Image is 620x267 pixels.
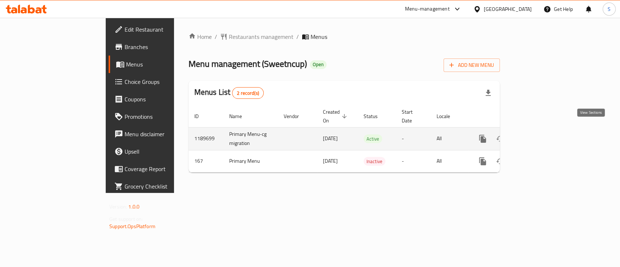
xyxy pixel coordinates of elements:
span: Choice Groups [125,77,203,86]
div: Total records count [232,87,264,99]
a: Branches [109,38,209,56]
span: Menu disclaimer [125,130,203,138]
span: Start Date [402,108,422,125]
span: [DATE] [323,156,338,166]
a: Menu disclaimer [109,125,209,143]
div: [GEOGRAPHIC_DATA] [484,5,532,13]
td: All [431,150,468,172]
span: Menu management ( Sweetncup ) [189,56,307,72]
span: S [608,5,611,13]
td: Primary Menu [223,150,278,172]
span: Open [310,61,327,68]
td: Primary Menu-cg migration [223,127,278,150]
span: 2 record(s) [232,90,263,97]
span: Upsell [125,147,203,156]
td: - [396,127,431,150]
span: Active [364,135,382,143]
a: Support.OpsPlatform [109,222,155,231]
a: Edit Restaurant [109,21,209,38]
a: Grocery Checklist [109,178,209,195]
div: Open [310,60,327,69]
table: enhanced table [189,105,550,173]
a: Menus [109,56,209,73]
span: [DATE] [323,134,338,143]
span: Status [364,112,387,121]
button: more [474,130,491,147]
span: Grocery Checklist [125,182,203,191]
button: more [474,153,491,170]
span: Promotions [125,112,203,121]
button: Add New Menu [443,58,500,72]
span: Inactive [364,157,385,166]
span: ID [194,112,208,121]
li: / [296,32,299,41]
nav: breadcrumb [189,32,500,41]
li: / [215,32,217,41]
a: Coverage Report [109,160,209,178]
span: Restaurants management [229,32,293,41]
a: Restaurants management [220,32,293,41]
span: Vendor [284,112,308,121]
a: Coupons [109,90,209,108]
span: Branches [125,43,203,51]
div: Menu-management [405,5,450,13]
a: Upsell [109,143,209,160]
td: All [431,127,468,150]
span: Version: [109,202,127,211]
th: Actions [468,105,550,128]
td: - [396,150,431,172]
span: Get support on: [109,214,143,224]
button: Change Status [491,130,509,147]
span: Coverage Report [125,165,203,173]
a: Promotions [109,108,209,125]
span: Created On [323,108,349,125]
h2: Menus List [194,87,264,99]
span: Coupons [125,95,203,104]
div: Active [364,134,382,143]
span: Add New Menu [449,61,494,70]
span: Menus [311,32,327,41]
span: Locale [437,112,459,121]
span: Name [229,112,251,121]
span: Edit Restaurant [125,25,203,34]
div: Export file [479,84,497,102]
span: 1.0.0 [128,202,139,211]
span: Menus [126,60,203,69]
a: Choice Groups [109,73,209,90]
button: Change Status [491,153,509,170]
